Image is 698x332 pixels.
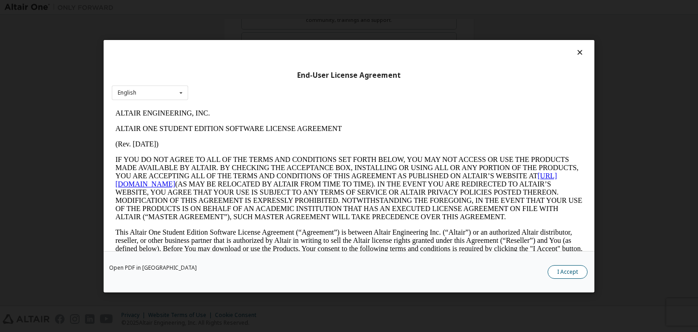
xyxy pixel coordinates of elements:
div: End-User License Agreement [112,70,586,80]
p: ALTAIR ENGINEERING, INC. [4,4,471,12]
p: This Altair One Student Edition Software License Agreement (“Agreement”) is between Altair Engine... [4,123,471,156]
p: (Rev. [DATE]) [4,35,471,43]
div: English [118,90,136,96]
p: ALTAIR ONE STUDENT EDITION SOFTWARE LICENSE AGREEMENT [4,19,471,27]
p: IF YOU DO NOT AGREE TO ALL OF THE TERMS AND CONDITIONS SET FORTH BELOW, YOU MAY NOT ACCESS OR USE... [4,50,471,116]
a: Open PDF in [GEOGRAPHIC_DATA] [109,265,197,271]
button: I Accept [548,265,588,279]
a: [URL][DOMAIN_NAME] [4,66,445,82]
